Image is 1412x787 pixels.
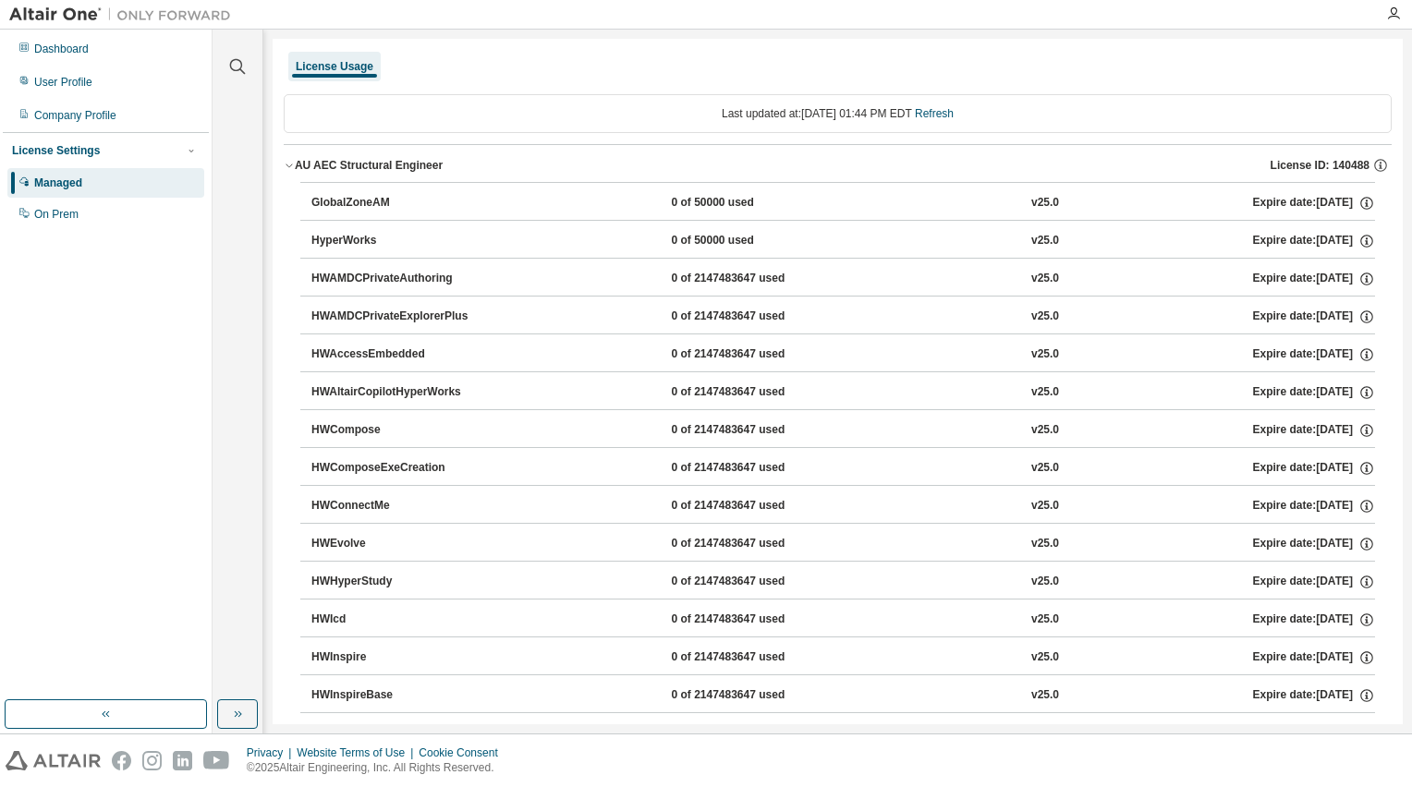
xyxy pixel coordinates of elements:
div: Company Profile [34,108,116,123]
div: HWEvolve [311,536,478,552]
div: 0 of 50000 used [671,195,837,212]
div: User Profile [34,75,92,90]
div: 0 of 2147483647 used [671,309,837,325]
div: Expire date: [DATE] [1252,422,1374,439]
div: 0 of 2147483647 used [671,649,837,666]
div: Expire date: [DATE] [1252,271,1374,287]
div: Expire date: [DATE] [1252,233,1374,249]
div: Expire date: [DATE] [1252,611,1374,628]
button: HWAccessEmbedded0 of 2147483647 usedv25.0Expire date:[DATE] [311,334,1375,375]
div: v25.0 [1031,309,1059,325]
button: HWConnectMe0 of 2147483647 usedv25.0Expire date:[DATE] [311,486,1375,527]
div: Expire date: [DATE] [1252,574,1374,590]
div: v25.0 [1031,574,1059,590]
button: HWCompose0 of 2147483647 usedv25.0Expire date:[DATE] [311,410,1375,451]
div: Expire date: [DATE] [1252,195,1374,212]
div: v25.0 [1031,271,1059,287]
div: License Settings [12,143,100,158]
div: On Prem [34,207,79,222]
img: youtube.svg [203,751,230,770]
div: AU AEC Structural Engineer [295,158,443,173]
img: Altair One [9,6,240,24]
div: 0 of 2147483647 used [671,460,837,477]
button: GlobalZoneAM0 of 50000 usedv25.0Expire date:[DATE] [311,183,1375,224]
div: License Usage [296,59,373,74]
div: v25.0 [1031,649,1059,666]
img: instagram.svg [142,751,162,770]
div: HWConnectMe [311,498,478,515]
a: Refresh [915,107,954,120]
div: Cookie Consent [419,745,508,760]
div: v25.0 [1031,346,1059,363]
div: 0 of 2147483647 used [671,384,837,401]
div: HWComposeExeCreation [311,460,478,477]
button: HWInspire0 of 2147483647 usedv25.0Expire date:[DATE] [311,637,1375,678]
div: 0 of 2147483647 used [671,271,837,287]
button: HyperWorks0 of 50000 usedv25.0Expire date:[DATE] [311,221,1375,261]
div: v25.0 [1031,422,1059,439]
div: v25.0 [1031,384,1059,401]
div: 0 of 2147483647 used [671,536,837,552]
div: 0 of 2147483647 used [671,611,837,628]
img: facebook.svg [112,751,131,770]
div: v25.0 [1031,460,1059,477]
div: Expire date: [DATE] [1252,460,1374,477]
button: HWEvolve0 of 2147483647 usedv25.0Expire date:[DATE] [311,524,1375,564]
p: © 2025 Altair Engineering, Inc. All Rights Reserved. [247,760,509,776]
div: 0 of 50000 used [671,233,837,249]
div: v25.0 [1031,195,1059,212]
button: HWComposeExeCreation0 of 2147483647 usedv25.0Expire date:[DATE] [311,448,1375,489]
div: Expire date: [DATE] [1252,309,1374,325]
button: HWAltairCopilotHyperWorks0 of 2147483647 usedv25.0Expire date:[DATE] [311,372,1375,413]
div: HWAltairCopilotHyperWorks [311,384,478,401]
div: HWAMDCPrivateAuthoring [311,271,478,287]
div: 0 of 2147483647 used [671,687,837,704]
div: Expire date: [DATE] [1252,498,1374,515]
button: HWInspireCasting0 of 2147483647 usedv25.0Expire date:[DATE] [311,713,1375,754]
div: Expire date: [DATE] [1252,536,1374,552]
div: 0 of 2147483647 used [671,498,837,515]
div: HWAccessEmbedded [311,346,478,363]
div: 0 of 2147483647 used [671,574,837,590]
div: v25.0 [1031,687,1059,704]
div: Expire date: [DATE] [1252,346,1374,363]
div: HWHyperStudy [311,574,478,590]
div: Website Terms of Use [297,745,419,760]
button: HWAMDCPrivateExplorerPlus0 of 2147483647 usedv25.0Expire date:[DATE] [311,297,1375,337]
div: Managed [34,176,82,190]
div: 0 of 2147483647 used [671,422,837,439]
div: GlobalZoneAM [311,195,478,212]
div: HWInspireBase [311,687,478,704]
button: HWAMDCPrivateAuthoring0 of 2147483647 usedv25.0Expire date:[DATE] [311,259,1375,299]
div: Privacy [247,745,297,760]
div: Expire date: [DATE] [1252,649,1374,666]
div: v25.0 [1031,498,1059,515]
div: v25.0 [1031,233,1059,249]
div: HyperWorks [311,233,478,249]
div: HWIcd [311,611,478,628]
div: Dashboard [34,42,89,56]
button: HWInspireBase0 of 2147483647 usedv25.0Expire date:[DATE] [311,675,1375,716]
div: HWCompose [311,422,478,439]
div: v25.0 [1031,536,1059,552]
img: linkedin.svg [173,751,192,770]
div: HWInspire [311,649,478,666]
div: 0 of 2147483647 used [671,346,837,363]
span: License ID: 140488 [1271,158,1369,173]
button: HWIcd0 of 2147483647 usedv25.0Expire date:[DATE] [311,599,1375,640]
div: Expire date: [DATE] [1252,687,1374,704]
div: Expire date: [DATE] [1252,384,1374,401]
img: altair_logo.svg [6,751,101,770]
div: Last updated at: [DATE] 01:44 PM EDT [284,94,1392,133]
button: AU AEC Structural EngineerLicense ID: 140488 [284,145,1392,186]
div: HWAMDCPrivateExplorerPlus [311,309,478,325]
div: v25.0 [1031,611,1059,628]
button: HWHyperStudy0 of 2147483647 usedv25.0Expire date:[DATE] [311,562,1375,602]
